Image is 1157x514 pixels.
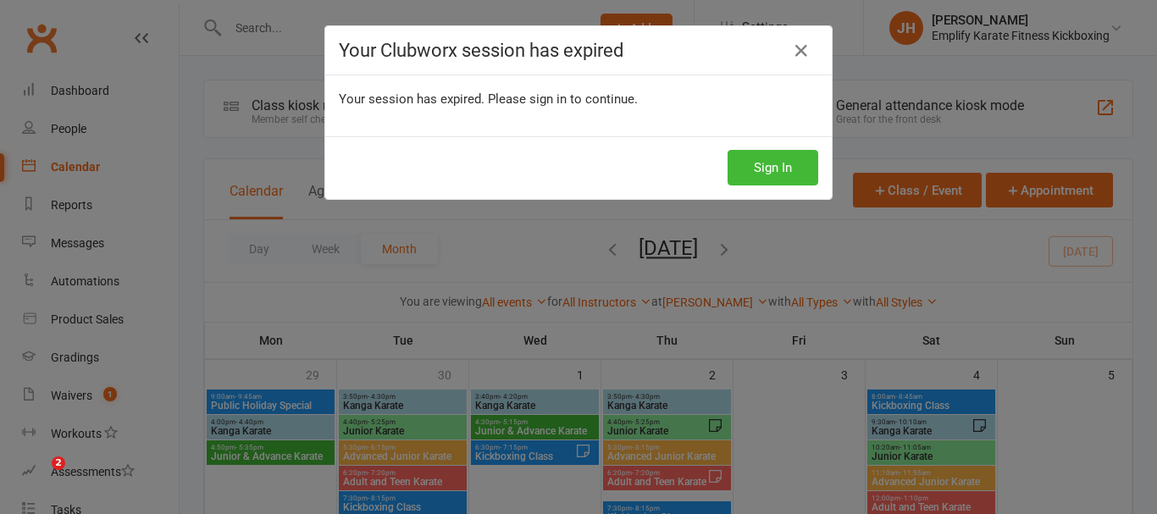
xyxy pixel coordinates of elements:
a: Close [788,37,815,64]
span: Your session has expired. Please sign in to continue. [339,91,638,107]
button: Sign In [728,150,818,185]
span: 2 [52,456,65,470]
iframe: Intercom live chat [17,456,58,497]
h4: Your Clubworx session has expired [339,40,818,61]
